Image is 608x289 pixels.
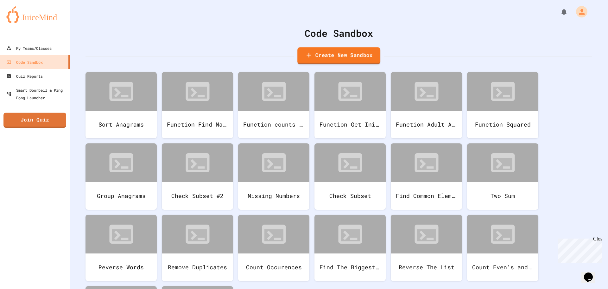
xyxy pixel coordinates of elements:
a: Find Common Elements [391,143,462,210]
div: Code Sandbox [6,58,43,66]
div: Function Find Max # [162,111,233,138]
a: Find The Biggest Number [314,215,386,281]
div: Chat with us now!Close [3,3,44,40]
div: Check Subset #2 [162,182,233,210]
a: Remove Duplicates [162,215,233,281]
div: Function Squared [467,111,538,138]
div: Find Common Elements [391,182,462,210]
div: Reverse The List [391,253,462,281]
div: Group Anagrams [85,182,157,210]
a: Join Quiz [3,113,66,128]
a: Count Even's and [PERSON_NAME]'s [467,215,538,281]
a: Function counts vowels [238,72,309,138]
div: Check Subset [314,182,386,210]
div: My Account [569,4,589,19]
img: logo-orange.svg [6,6,63,23]
div: Find The Biggest Number [314,253,386,281]
a: Check Subset #2 [162,143,233,210]
div: My Teams/Classes [6,44,52,52]
div: Sort Anagrams [85,111,157,138]
a: Reverse The List [391,215,462,281]
iframe: chat widget [581,264,602,283]
a: Function Get Initials [314,72,386,138]
div: Missing Numbers [238,182,309,210]
iframe: chat widget [555,236,602,263]
div: Two Sum [467,182,538,210]
div: Function counts vowels [238,111,309,138]
a: Function Find Max # [162,72,233,138]
a: Sort Anagrams [85,72,157,138]
div: Code Sandbox [85,26,592,40]
div: My Notifications [548,6,569,17]
a: Count Occurences [238,215,309,281]
div: Reverse Words [85,253,157,281]
a: Reverse Words [85,215,157,281]
a: Two Sum [467,143,538,210]
div: Count Occurences [238,253,309,281]
div: Function Get Initials [314,111,386,138]
a: Function Squared [467,72,538,138]
div: Count Even's and [PERSON_NAME]'s [467,253,538,281]
a: Group Anagrams [85,143,157,210]
a: Function Adult Age [391,72,462,138]
a: Create New Sandbox [297,47,380,64]
a: Check Subset [314,143,386,210]
div: Remove Duplicates [162,253,233,281]
a: Missing Numbers [238,143,309,210]
div: Function Adult Age [391,111,462,138]
div: Smart Doorbell & Ping Pong Launcher [6,86,67,102]
div: Quiz Reports [6,72,43,80]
